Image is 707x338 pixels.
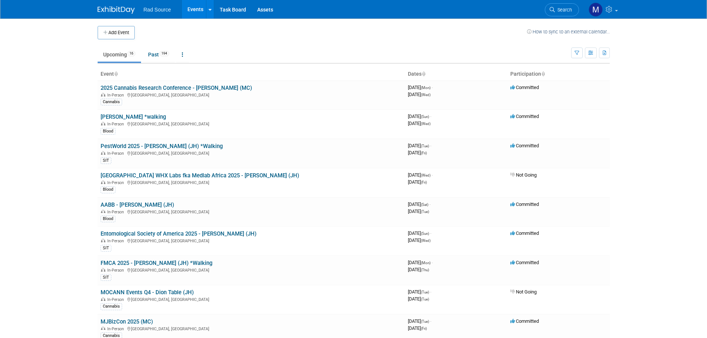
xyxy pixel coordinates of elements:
span: [DATE] [408,230,431,236]
span: - [430,289,431,295]
span: (Thu) [421,268,429,272]
a: AABB - [PERSON_NAME] (JH) [101,201,174,208]
span: - [430,114,431,119]
span: Committed [510,114,539,119]
span: - [432,260,433,265]
span: [DATE] [408,267,429,272]
span: [DATE] [408,179,427,185]
img: ExhibitDay [98,6,135,14]
div: [GEOGRAPHIC_DATA], [GEOGRAPHIC_DATA] [101,267,402,273]
span: Search [555,7,572,13]
span: (Fri) [421,151,427,155]
span: (Fri) [421,180,427,184]
span: In-Person [107,122,126,127]
th: Event [98,68,405,81]
div: Blood [101,216,115,222]
span: (Sun) [421,115,429,119]
span: [DATE] [408,92,431,97]
a: Entomological Society of America 2025 - [PERSON_NAME] (JH) [101,230,256,237]
span: [DATE] [408,289,431,295]
img: In-Person Event [101,151,105,155]
span: - [430,143,431,148]
span: (Tue) [421,210,429,214]
span: - [432,172,433,178]
span: In-Person [107,151,126,156]
div: SIT [101,245,111,252]
span: [DATE] [408,114,431,119]
div: Blood [101,128,115,135]
div: Blood [101,186,115,193]
img: In-Person Event [101,180,105,184]
img: In-Person Event [101,210,105,213]
span: (Sun) [421,232,429,236]
span: (Tue) [421,297,429,301]
span: [DATE] [408,318,431,324]
a: MOCANN Events Q4 - Dion Table (JH) [101,289,194,296]
div: [GEOGRAPHIC_DATA], [GEOGRAPHIC_DATA] [101,325,402,331]
span: In-Person [107,326,126,331]
img: In-Person Event [101,297,105,301]
span: In-Person [107,297,126,302]
img: In-Person Event [101,326,105,330]
span: - [429,201,431,207]
a: MJBizCon 2025 (MC) [101,318,153,325]
span: Not Going [510,172,537,178]
a: Sort by Event Name [114,71,118,77]
img: Madison Coleman [589,3,603,17]
span: (Wed) [421,122,431,126]
span: (Mon) [421,86,431,90]
img: In-Person Event [101,122,105,125]
span: [DATE] [408,143,431,148]
span: [DATE] [408,121,431,126]
div: [GEOGRAPHIC_DATA], [GEOGRAPHIC_DATA] [101,296,402,302]
span: (Wed) [421,173,431,177]
a: Past194 [143,47,175,62]
span: (Sat) [421,203,428,207]
a: Sort by Start Date [422,71,425,77]
span: Committed [510,318,539,324]
span: Committed [510,201,539,207]
span: [DATE] [408,85,433,90]
span: (Tue) [421,290,429,294]
th: Participation [507,68,610,81]
span: In-Person [107,180,126,185]
span: [DATE] [408,201,431,207]
img: In-Person Event [101,239,105,242]
span: [DATE] [408,172,433,178]
button: Add Event [98,26,135,39]
span: [DATE] [408,237,431,243]
span: [DATE] [408,260,433,265]
div: [GEOGRAPHIC_DATA], [GEOGRAPHIC_DATA] [101,92,402,98]
span: Committed [510,230,539,236]
div: [GEOGRAPHIC_DATA], [GEOGRAPHIC_DATA] [101,150,402,156]
a: FMCA 2025 - [PERSON_NAME] (JH) *Walking [101,260,212,266]
a: [PERSON_NAME] *walking [101,114,166,120]
span: In-Person [107,93,126,98]
span: [DATE] [408,296,429,302]
span: Rad Source [144,7,171,13]
th: Dates [405,68,507,81]
div: Cannabis [101,303,122,310]
span: Not Going [510,289,537,295]
span: In-Person [107,239,126,243]
a: Sort by Participation Type [541,71,545,77]
div: [GEOGRAPHIC_DATA], [GEOGRAPHIC_DATA] [101,237,402,243]
span: Committed [510,143,539,148]
span: 16 [127,51,135,56]
span: 194 [159,51,169,56]
div: Cannabis [101,99,122,105]
a: Search [545,3,579,16]
a: [GEOGRAPHIC_DATA] WHX Labs fka Medlab Africa 2025 - [PERSON_NAME] (JH) [101,172,299,179]
span: [DATE] [408,325,427,331]
span: - [430,230,431,236]
span: (Wed) [421,93,431,97]
div: SIT [101,274,111,281]
img: In-Person Event [101,268,105,272]
div: [GEOGRAPHIC_DATA], [GEOGRAPHIC_DATA] [101,209,402,214]
span: [DATE] [408,150,427,155]
span: - [432,85,433,90]
span: (Tue) [421,319,429,324]
span: (Fri) [421,326,427,331]
a: 2025 Cannabis Research Conference - [PERSON_NAME] (MC) [101,85,252,91]
a: PestWorld 2025 - [PERSON_NAME] (JH) *Walking [101,143,223,150]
